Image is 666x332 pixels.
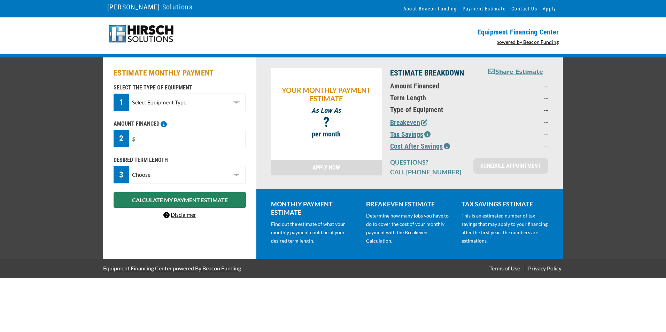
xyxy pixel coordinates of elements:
p: AMOUNT FINANCED [114,120,246,128]
input: $ [129,130,246,147]
p: Type of Equipment [390,105,479,114]
p: -- [487,94,548,102]
a: APPLY NOW [271,160,382,175]
a: powered by Beacon Funding [496,39,559,45]
p: As Low As [274,106,378,114]
p: CALL [PHONE_NUMBER] [390,168,465,176]
p: -- [487,105,548,114]
div: 2 [114,130,129,147]
p: ? [274,118,378,126]
p: BREAKEVEN ESTIMATE [366,200,453,208]
a: Terms of Use [488,265,521,271]
p: ESTIMATE BREAKDOWN [390,68,479,78]
button: Share Estimate [488,68,543,77]
p: Amount Financed [390,82,479,90]
a: [PERSON_NAME] Solutions [107,1,193,13]
p: TAX SAVINGS ESTIMATE [462,200,548,208]
a: Privacy Policy [527,265,563,271]
p: Equipment Financing Center [337,28,559,36]
p: Determine how many jobs you have to do to cover the cost of your monthly payment with the Breakev... [366,212,453,245]
p: -- [487,82,548,90]
p: -- [487,117,548,126]
a: Disclaimer [163,211,196,218]
p: SELECT THE TYPE OF EQUIPMENT [114,84,246,92]
button: Breakeven [390,117,427,128]
button: CALCULATE MY PAYMENT ESTIMATE [114,192,246,208]
button: Tax Savings [390,129,431,140]
p: Term Length [390,94,479,102]
p: -- [487,129,548,137]
p: MONTHLY PAYMENT ESTIMATE [271,200,358,216]
p: DESIRED TERM LENGTH [114,156,246,164]
div: 1 [114,94,129,111]
p: per month [274,130,378,138]
img: Hirsch-logo-55px.png [107,24,175,44]
p: This is an estimated number of tax savings that may apply to your financing after the first year.... [462,212,548,245]
p: QUESTIONS? [390,158,465,166]
a: Equipment Financing Center powered By Beacon Funding [103,260,241,277]
p: -- [487,141,548,149]
div: 3 [114,166,129,183]
p: Find out the estimate of what your monthly payment could be at your desired term length. [271,220,358,245]
a: SCHEDULE APPOINTMENT [473,158,548,174]
button: Cost After Savings [390,141,450,151]
p: YOUR MONTHLY PAYMENT ESTIMATE [274,86,378,103]
span: | [523,265,525,271]
h2: ESTIMATE MONTHLY PAYMENT [114,68,246,78]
